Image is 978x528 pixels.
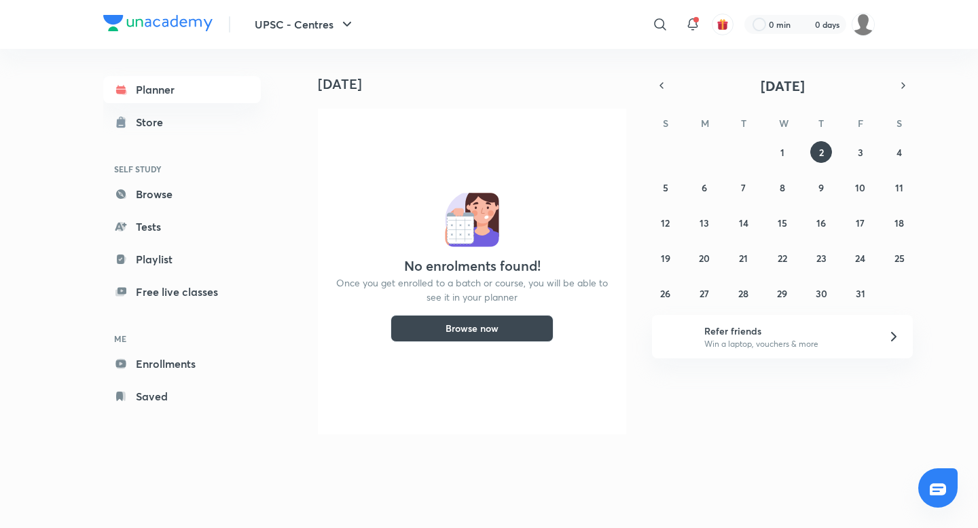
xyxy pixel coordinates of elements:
abbr: October 5, 2025 [663,181,668,194]
button: October 21, 2025 [733,247,755,269]
abbr: Sunday [663,117,668,130]
a: Saved [103,383,261,410]
button: October 19, 2025 [655,247,676,269]
button: October 24, 2025 [850,247,871,269]
button: October 12, 2025 [655,212,676,233]
button: October 5, 2025 [655,176,676,198]
abbr: Monday [701,117,709,130]
abbr: October 3, 2025 [858,146,863,159]
abbr: October 12, 2025 [661,216,670,229]
abbr: Wednesday [779,117,789,130]
img: avatar [717,18,729,31]
button: October 29, 2025 [772,282,793,304]
h6: Refer friends [704,324,871,338]
button: October 1, 2025 [772,141,793,163]
button: October 30, 2025 [810,282,832,304]
img: Vikas Mishra [852,13,875,36]
abbr: October 19, 2025 [661,252,670,265]
button: October 17, 2025 [850,212,871,233]
abbr: October 4, 2025 [896,146,902,159]
img: Company Logo [103,15,213,31]
abbr: October 11, 2025 [895,181,903,194]
abbr: October 29, 2025 [777,287,787,300]
img: referral [663,323,690,350]
a: Enrollments [103,350,261,377]
abbr: October 31, 2025 [856,287,865,300]
img: No events [445,193,499,247]
abbr: October 20, 2025 [699,252,710,265]
button: October 22, 2025 [772,247,793,269]
span: [DATE] [761,77,805,95]
abbr: October 8, 2025 [780,181,785,194]
abbr: October 17, 2025 [856,216,865,229]
a: Tests [103,213,261,240]
div: Store [136,114,171,130]
button: October 18, 2025 [888,212,910,233]
button: October 15, 2025 [772,212,793,233]
button: October 31, 2025 [850,282,871,304]
button: October 4, 2025 [888,141,910,163]
h4: No enrolments found! [404,258,541,274]
a: Company Logo [103,15,213,35]
abbr: October 14, 2025 [739,216,748,229]
abbr: October 16, 2025 [816,216,826,229]
abbr: October 10, 2025 [855,181,865,194]
button: Browse now [391,315,554,342]
button: October 13, 2025 [693,212,715,233]
abbr: October 24, 2025 [855,252,865,265]
abbr: October 30, 2025 [816,287,827,300]
button: [DATE] [671,76,894,95]
abbr: October 26, 2025 [660,287,670,300]
button: October 23, 2025 [810,247,832,269]
a: Store [103,109,261,136]
button: October 7, 2025 [733,176,755,198]
button: avatar [712,14,733,35]
p: Win a laptop, vouchers & more [704,338,871,350]
button: October 14, 2025 [733,212,755,233]
abbr: October 28, 2025 [738,287,748,300]
abbr: Saturday [896,117,902,130]
a: Free live classes [103,278,261,305]
h6: ME [103,327,261,350]
button: October 3, 2025 [850,141,871,163]
abbr: October 7, 2025 [741,181,746,194]
h6: SELF STUDY [103,157,261,181]
img: streak [799,18,812,31]
abbr: October 25, 2025 [894,252,905,265]
abbr: Tuesday [741,117,746,130]
button: October 20, 2025 [693,247,715,269]
abbr: October 1, 2025 [780,146,784,159]
button: October 9, 2025 [810,176,832,198]
button: October 10, 2025 [850,176,871,198]
button: October 25, 2025 [888,247,910,269]
abbr: October 23, 2025 [816,252,827,265]
h4: [DATE] [318,76,637,92]
button: October 8, 2025 [772,176,793,198]
abbr: October 22, 2025 [778,252,787,265]
abbr: October 15, 2025 [778,216,787,229]
abbr: October 9, 2025 [818,181,824,194]
button: UPSC - Centres [247,11,363,38]
button: October 27, 2025 [693,282,715,304]
a: Browse [103,181,261,208]
abbr: Friday [858,117,863,130]
button: October 26, 2025 [655,282,676,304]
a: Planner [103,76,261,103]
a: Playlist [103,246,261,273]
abbr: October 13, 2025 [700,216,709,229]
abbr: October 21, 2025 [739,252,748,265]
button: October 28, 2025 [733,282,755,304]
abbr: October 2, 2025 [819,146,824,159]
button: October 16, 2025 [810,212,832,233]
button: October 6, 2025 [693,176,715,198]
button: October 2, 2025 [810,141,832,163]
abbr: Thursday [818,117,824,130]
abbr: October 27, 2025 [700,287,709,300]
button: October 11, 2025 [888,176,910,198]
abbr: October 18, 2025 [894,216,904,229]
p: Once you get enrolled to a batch or course, you will be able to see it in your planner [334,276,610,304]
abbr: October 6, 2025 [702,181,707,194]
